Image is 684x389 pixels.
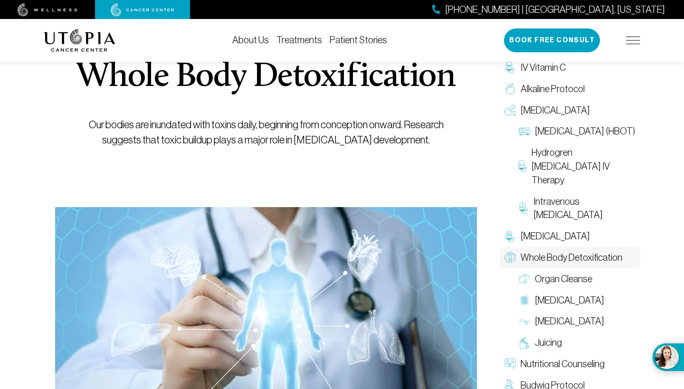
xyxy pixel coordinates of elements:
a: Alkaline Protocol [500,78,640,100]
span: [MEDICAL_DATA] [535,294,604,307]
img: Lymphatic Massage [519,316,530,327]
img: wellness [18,3,77,17]
span: Whole Body Detoxification [521,251,622,265]
span: [MEDICAL_DATA] [521,229,590,243]
span: Nutritional Counseling [521,357,605,371]
img: Colon Therapy [519,294,530,306]
img: Organ Cleanse [519,273,530,285]
img: IV Vitamin C [504,62,516,73]
a: About Us [232,35,269,45]
a: Intravenous [MEDICAL_DATA] [514,191,640,226]
span: Organ Cleanse [535,272,592,286]
a: [MEDICAL_DATA] [514,290,640,311]
img: Alkaline Protocol [504,83,516,95]
span: [MEDICAL_DATA] (HBOT) [535,124,635,138]
p: Our bodies are inundated with toxins daily, beginning from conception onward. Research suggests t... [77,117,456,148]
a: Juicing [514,332,640,353]
img: Nutritional Counseling [504,358,516,370]
img: Hydrogren Peroxide IV Therapy [519,161,527,172]
img: logo [44,29,115,52]
a: [PHONE_NUMBER] | [GEOGRAPHIC_DATA], [US_STATE] [432,3,665,17]
a: Whole Body Detoxification [500,247,640,268]
a: Patient Stories [330,35,387,45]
img: Juicing [519,337,530,349]
img: icon-hamburger [626,37,640,44]
a: Hydrogren [MEDICAL_DATA] IV Therapy [514,142,640,190]
span: IV Vitamin C [521,61,566,75]
a: Nutritional Counseling [500,353,640,375]
img: Hyperbaric Oxygen Therapy (HBOT) [519,126,530,137]
a: [MEDICAL_DATA] [514,311,640,332]
img: cancer center [111,3,174,17]
a: [MEDICAL_DATA] (HBOT) [514,121,640,142]
span: Alkaline Protocol [521,82,585,96]
img: Chelation Therapy [504,231,516,242]
img: Whole Body Detoxification [504,252,516,263]
a: Treatments [276,35,322,45]
span: [MEDICAL_DATA] [521,104,590,117]
span: Hydrogren [MEDICAL_DATA] IV Therapy [532,146,636,187]
img: Oxygen Therapy [504,104,516,116]
span: [PHONE_NUMBER] | [GEOGRAPHIC_DATA], [US_STATE] [445,3,665,17]
span: Juicing [535,336,562,350]
a: IV Vitamin C [500,57,640,78]
span: Intravenous [MEDICAL_DATA] [533,195,636,222]
a: [MEDICAL_DATA] [500,226,640,247]
a: Organ Cleanse [514,268,640,290]
span: [MEDICAL_DATA] [535,314,604,328]
img: Intravenous Ozone Therapy [519,202,529,214]
button: Book Free Consult [504,28,600,52]
a: [MEDICAL_DATA] [500,100,640,121]
h1: Whole Body Detoxification [77,60,456,95]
